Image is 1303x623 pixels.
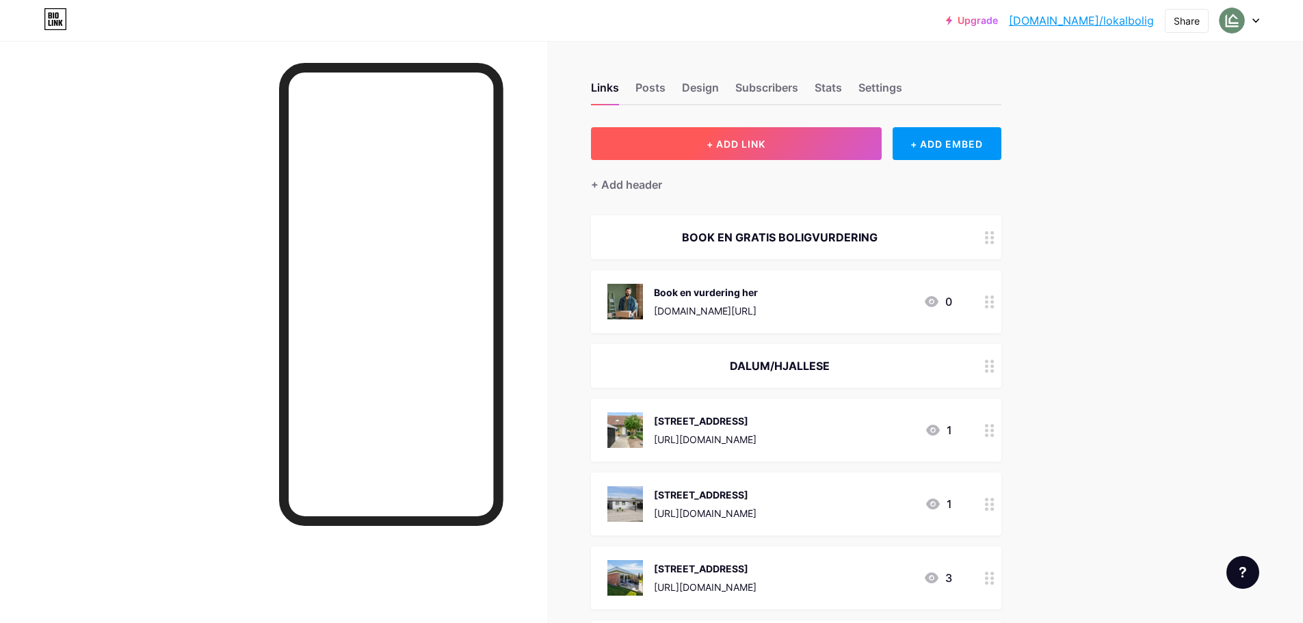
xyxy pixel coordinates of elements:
img: Book en vurdering her [607,284,643,319]
div: [STREET_ADDRESS] [654,561,756,576]
div: + ADD EMBED [893,127,1001,160]
div: Design [682,79,719,104]
div: Subscribers [735,79,798,104]
div: [URL][DOMAIN_NAME] [654,432,756,447]
div: 0 [923,293,952,310]
div: [STREET_ADDRESS] [654,414,756,428]
img: Hybenvej 105, 5260 Odense S [607,486,643,522]
a: [DOMAIN_NAME]/lokalbolig [1009,12,1154,29]
div: BOOK EN GRATIS BOLIGVURDERING [607,229,952,246]
a: Upgrade [946,15,998,26]
div: 1 [925,422,952,438]
div: Stats [815,79,842,104]
div: DALUM/HJALLESE [607,358,952,374]
div: 3 [923,570,952,586]
div: [URL][DOMAIN_NAME] [654,506,756,520]
div: [STREET_ADDRESS] [654,488,756,502]
div: [URL][DOMAIN_NAME] [654,580,756,594]
img: Bakketoppen 29, 5250 Odense SV [607,412,643,448]
div: Share [1174,14,1200,28]
span: + ADD LINK [707,138,765,150]
div: Posts [635,79,666,104]
div: Settings [858,79,902,104]
div: Book en vurdering her [654,285,758,300]
img: Askvej 8, 5250 Odense SV [607,560,643,596]
button: + ADD LINK [591,127,882,160]
img: lokalbolig [1219,8,1245,34]
div: 1 [925,496,952,512]
div: [DOMAIN_NAME][URL] [654,304,758,318]
div: + Add header [591,176,662,193]
div: Links [591,79,619,104]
